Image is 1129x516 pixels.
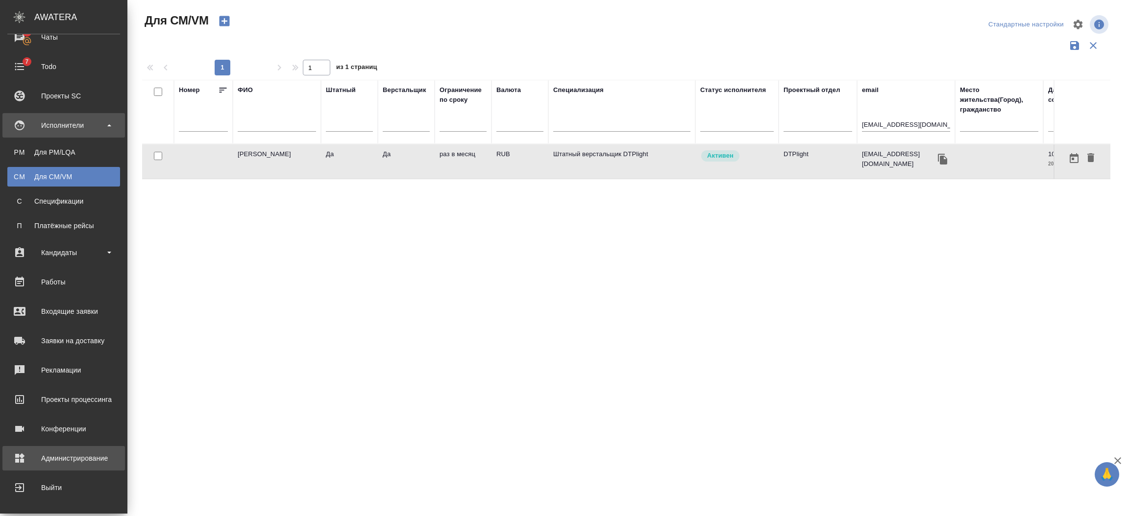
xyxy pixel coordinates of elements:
[7,422,120,436] div: Конференции
[12,172,115,182] div: Для CM/VM
[491,144,548,179] td: RUB
[435,144,491,179] td: раз в месяц
[179,85,200,95] div: Номер
[1065,36,1084,55] button: Сохранить фильтры
[12,196,115,206] div: Спецификации
[2,270,125,294] a: Работы
[707,151,734,161] p: Активен
[2,328,125,353] a: Заявки на доставку
[378,144,435,179] td: Да
[1082,149,1099,167] button: Удалить
[2,387,125,412] a: Проекты процессинга
[2,417,125,441] a: Конференции
[7,275,120,289] div: Работы
[7,245,120,260] div: Кандидаты
[779,144,857,179] td: DTPlight
[1095,462,1119,487] button: 🙏
[986,17,1066,32] div: split button
[2,25,125,49] a: 47385Чаты
[238,85,253,95] div: ФИО
[1048,85,1092,105] div: Дата создания
[7,304,120,319] div: Входящие заявки
[2,84,125,108] a: Проекты SC
[2,358,125,382] a: Рекламации
[2,299,125,324] a: Входящие заявки
[960,85,1038,115] div: Место жительства(Город), гражданство
[326,85,356,95] div: Штатный
[1048,150,1066,158] p: 10.09,
[1048,159,1102,169] p: 2025
[12,147,115,157] div: Для PM/LQA
[7,167,120,187] a: CMДля CM/VM
[213,13,236,29] button: Создать
[1099,464,1115,485] span: 🙏
[7,118,120,133] div: Исполнители
[336,61,377,75] span: из 1 страниц
[7,30,120,45] div: Чаты
[7,333,120,348] div: Заявки на доставку
[1090,15,1110,34] span: Посмотреть информацию
[553,149,690,159] p: Штатный верстальщик DTPlight
[142,13,209,28] span: Для СМ/VM
[321,144,378,179] td: Да
[1066,149,1082,167] button: Открыть календарь загрузки
[1084,36,1103,55] button: Сбросить фильтры
[862,85,879,95] div: email
[2,475,125,500] a: Выйти
[7,216,120,235] a: ППлатёжные рейсы
[233,144,321,179] td: [PERSON_NAME]
[2,446,125,470] a: Администрирование
[862,149,935,169] p: [EMAIL_ADDRESS][DOMAIN_NAME]
[1066,13,1090,36] span: Настроить таблицу
[7,363,120,377] div: Рекламации
[7,59,120,74] div: Todo
[7,451,120,466] div: Администрирование
[12,221,115,231] div: Платёжные рейсы
[7,142,120,162] a: PMДля PM/LQA
[7,89,120,103] div: Проекты SC
[2,54,125,79] a: 7Todo
[440,85,487,105] div: Ограничение по сроку
[700,85,766,95] div: Статус исполнителя
[553,85,604,95] div: Специализация
[7,191,120,211] a: ССпецификации
[935,152,950,166] button: Скопировать
[7,480,120,495] div: Выйти
[19,57,34,67] span: 7
[496,85,521,95] div: Валюта
[383,85,426,95] div: Верстальщик
[784,85,840,95] div: Проектный отдел
[34,7,127,27] div: AWATERA
[7,392,120,407] div: Проекты процессинга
